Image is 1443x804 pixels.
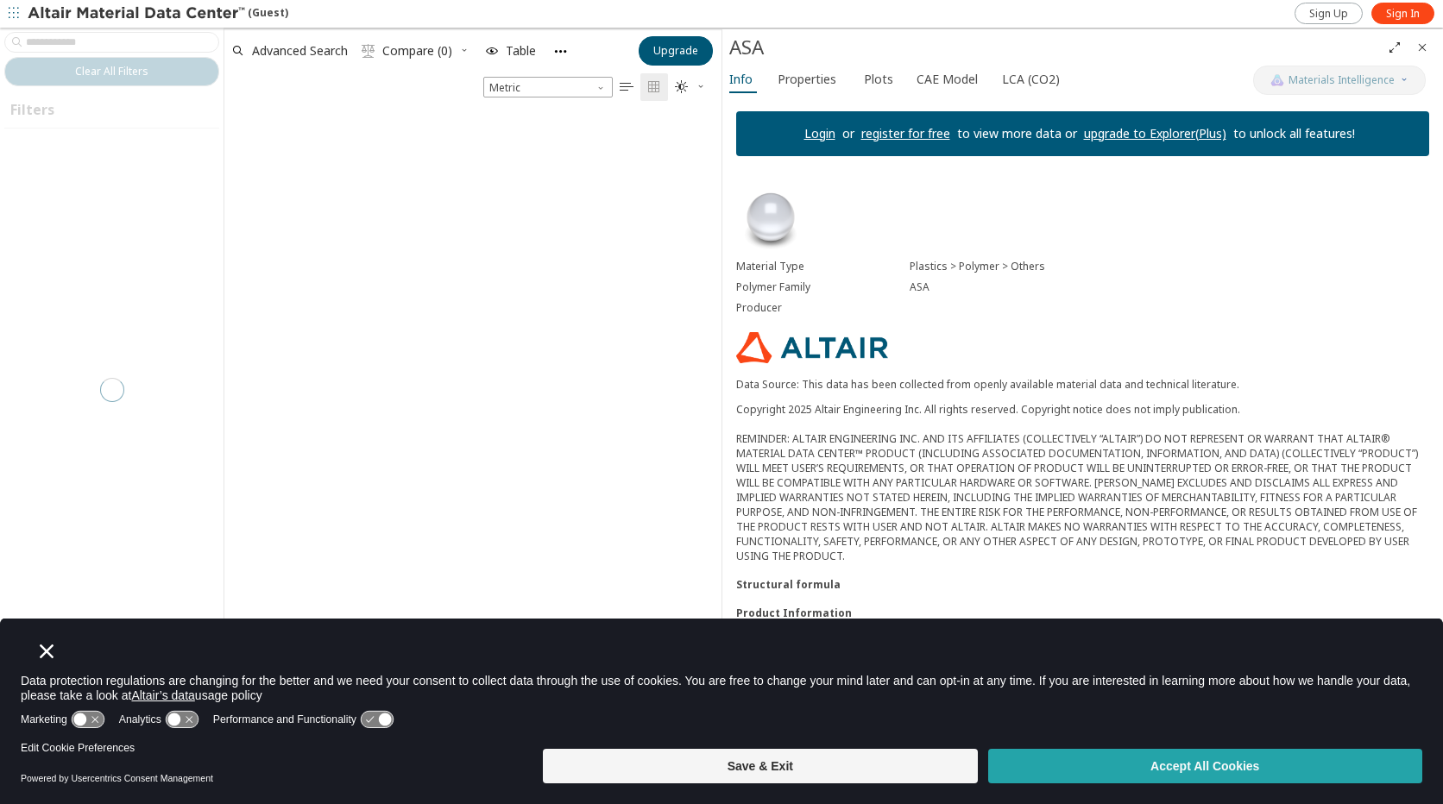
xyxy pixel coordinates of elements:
img: AI Copilot [1270,73,1284,87]
span: Table [506,45,536,57]
div: Producer [736,301,910,315]
div: ASA [910,280,1429,294]
p: to view more data or [950,125,1084,142]
a: upgrade to Explorer(Plus) [1084,125,1226,141]
a: Login [804,125,835,141]
button: Tile View [640,73,668,101]
div: Copyright 2025 Altair Engineering Inc. All rights reserved. Copyright notice does not imply publi... [736,402,1429,563]
div: Plastics > Polymer > Others [910,260,1429,273]
i:  [675,80,689,94]
span: Sign In [1386,7,1420,21]
div: (Guest) [28,5,288,22]
span: Properties [778,66,836,93]
p: to unlock all features! [1226,125,1362,142]
div: ASA [729,34,1381,61]
span: Plots [864,66,893,93]
div: Product Information [736,606,1429,620]
span: Advanced Search [252,45,348,57]
i:  [620,80,633,94]
div: Unit System [483,77,613,97]
i:  [647,80,661,94]
span: LCA (CO2) [1002,66,1060,93]
img: Altair Material Data Center [28,5,248,22]
i:  [362,44,375,58]
button: Upgrade [639,36,713,66]
p: or [835,125,861,142]
span: Metric [483,77,613,97]
button: Table View [613,73,640,101]
a: register for free [861,125,950,141]
a: Sign In [1371,3,1434,24]
div: Material Type [736,260,910,273]
span: Upgrade [653,44,698,58]
span: Compare (0) [382,45,452,57]
img: Material Type Image [736,184,805,253]
span: Sign Up [1309,7,1348,21]
span: CAE Model [917,66,978,93]
a: Sign Up [1295,3,1363,24]
span: Materials Intelligence [1289,73,1395,87]
p: Data Source: This data has been collected from openly available material data and technical liter... [736,377,1429,392]
button: AI CopilotMaterials Intelligence [1253,66,1426,95]
button: Theme [668,73,713,101]
img: Logo - Provider [736,332,888,363]
div: Polymer Family [736,280,910,294]
span: Info [729,66,753,93]
div: Structural formula [736,577,1429,592]
button: Full Screen [1381,34,1408,61]
button: Close [1408,34,1436,61]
